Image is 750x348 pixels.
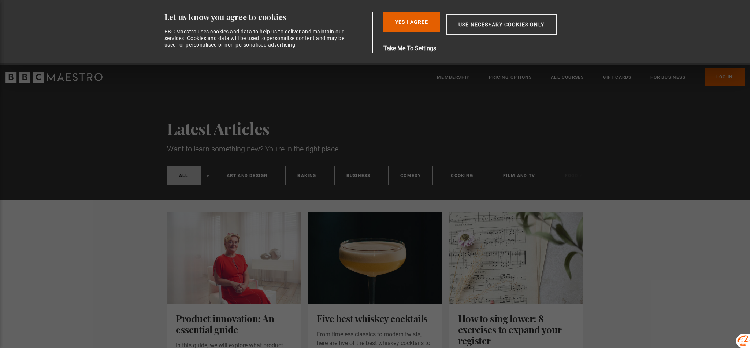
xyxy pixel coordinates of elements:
a: Film and TV [491,166,547,185]
a: Comedy [388,166,433,185]
p: Want to learn something new? You're in the right place. [167,143,583,154]
a: How to sing lower: 8 exercises to expand your register [458,312,561,347]
a: Cooking [439,166,485,185]
a: Gift Cards [603,74,631,81]
a: Five best whiskey cocktails [317,312,428,325]
a: All Courses [551,74,584,81]
button: Yes I Agree [383,12,440,32]
div: Let us know you agree to cookies [164,12,370,22]
a: Business [334,166,383,185]
a: Baking [285,166,328,185]
a: All [167,166,201,185]
button: Take Me To Settings [383,44,591,53]
a: For business [650,74,685,81]
svg: BBC Maestro [5,72,103,83]
nav: Primary [437,68,745,86]
a: Log In [705,68,745,86]
h1: Latest Articles [167,119,583,138]
a: Membership [437,74,470,81]
div: BBC Maestro uses cookies and data to help us to deliver and maintain our services. Cookies and da... [164,28,349,48]
a: Art and Design [215,166,280,185]
button: Use necessary cookies only [446,14,557,35]
a: Product innovation: An essential guide [176,312,274,336]
nav: Categories [167,166,583,188]
a: Pricing Options [489,74,532,81]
